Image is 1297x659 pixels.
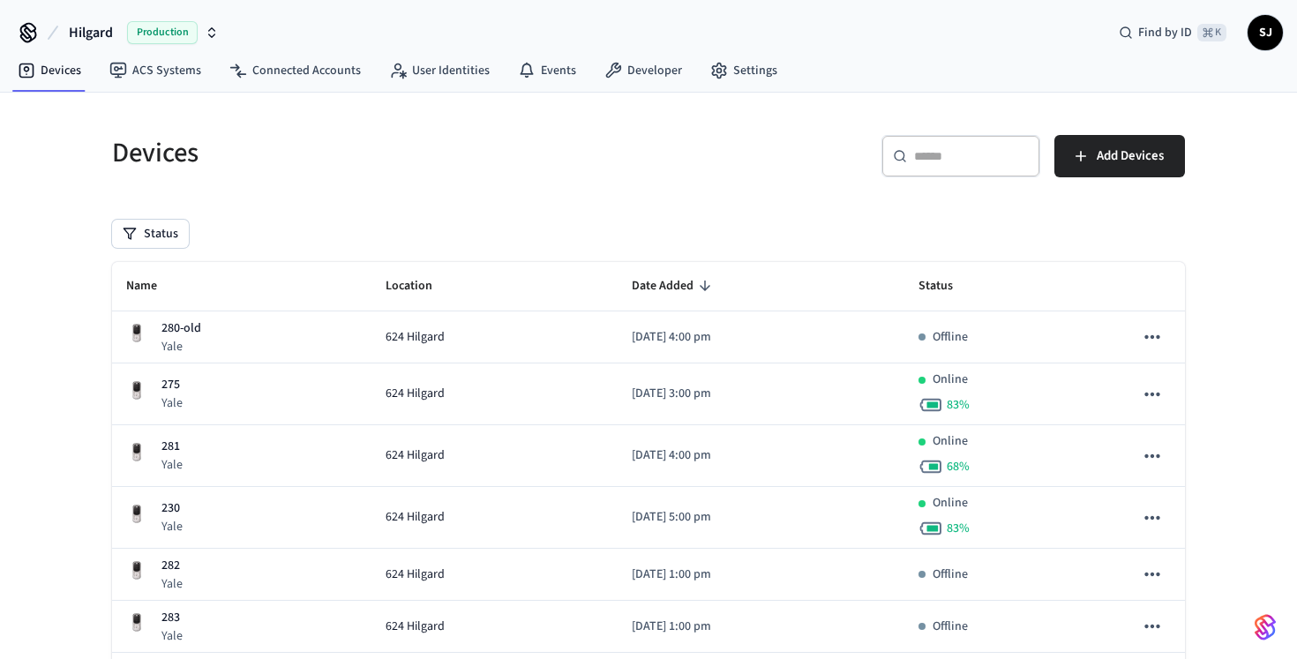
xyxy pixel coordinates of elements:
a: Settings [696,55,791,86]
p: Yale [161,518,183,535]
span: Date Added [632,273,716,300]
span: Status [918,273,976,300]
img: Yale Assure Touchscreen Wifi Smart Lock, Satin Nickel, Front [126,612,147,633]
p: [DATE] 1:00 pm [632,618,889,636]
a: User Identities [375,55,504,86]
span: 83 % [947,520,970,537]
a: Connected Accounts [215,55,375,86]
span: 624 Hilgard [386,446,445,465]
p: Yale [161,575,183,593]
div: Find by ID⌘ K [1105,17,1241,49]
img: Yale Assure Touchscreen Wifi Smart Lock, Satin Nickel, Front [126,380,147,401]
p: 281 [161,438,183,456]
p: Offline [933,565,968,584]
p: Offline [933,618,968,636]
p: Online [933,432,968,451]
p: 282 [161,557,183,575]
p: Online [933,494,968,513]
p: [DATE] 4:00 pm [632,328,889,347]
p: [DATE] 3:00 pm [632,385,889,403]
img: Yale Assure Touchscreen Wifi Smart Lock, Satin Nickel, Front [126,442,147,463]
span: Production [127,21,198,44]
a: ACS Systems [95,55,215,86]
p: Yale [161,394,183,412]
span: 624 Hilgard [386,565,445,584]
button: Add Devices [1054,135,1185,177]
h5: Devices [112,135,638,171]
p: [DATE] 1:00 pm [632,565,889,584]
span: Find by ID [1138,24,1192,41]
a: Devices [4,55,95,86]
a: Developer [590,55,696,86]
span: Hilgard [69,22,113,43]
span: ⌘ K [1197,24,1226,41]
span: SJ [1249,17,1281,49]
p: Offline [933,328,968,347]
p: 275 [161,376,183,394]
p: Yale [161,456,183,474]
img: Yale Assure Touchscreen Wifi Smart Lock, Satin Nickel, Front [126,504,147,525]
img: Yale Assure Touchscreen Wifi Smart Lock, Satin Nickel, Front [126,323,147,344]
p: 230 [161,499,183,518]
p: 283 [161,609,183,627]
p: Yale [161,627,183,645]
img: Yale Assure Touchscreen Wifi Smart Lock, Satin Nickel, Front [126,560,147,581]
span: 68 % [947,458,970,476]
span: Location [386,273,455,300]
p: [DATE] 5:00 pm [632,508,889,527]
span: 624 Hilgard [386,618,445,636]
span: 624 Hilgard [386,328,445,347]
p: [DATE] 4:00 pm [632,446,889,465]
button: SJ [1248,15,1283,50]
p: 280-old [161,319,201,338]
p: Yale [161,338,201,356]
span: Add Devices [1097,145,1164,168]
span: 624 Hilgard [386,385,445,403]
span: 624 Hilgard [386,508,445,527]
p: Online [933,371,968,389]
img: SeamLogoGradient.69752ec5.svg [1255,613,1276,641]
button: Status [112,220,189,248]
a: Events [504,55,590,86]
span: 83 % [947,396,970,414]
span: Name [126,273,180,300]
